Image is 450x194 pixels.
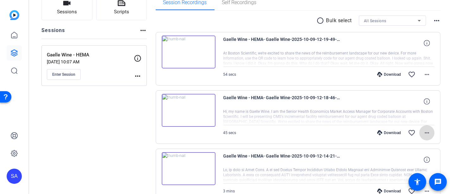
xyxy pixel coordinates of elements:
[223,131,236,135] span: 45 secs
[423,71,431,78] mat-icon: more_horiz
[374,189,404,194] div: Download
[223,189,235,193] span: 3 mins
[433,17,441,24] mat-icon: more_horiz
[52,72,75,77] span: Enter Session
[223,36,341,51] span: Gaelle Wine - HEMA- Gaelle Wine-2025-10-09-12-19-49-365-0
[223,94,341,109] span: Gaelle Wine - HEMA- Gaelle Wine-2025-10-09-12-18-46-072-0
[47,69,81,80] button: Enter Session
[423,129,431,137] mat-icon: more_horiz
[162,94,216,127] img: thumb-nail
[47,59,134,64] p: [DATE] 10:07 AM
[7,169,22,184] div: SA
[41,27,65,39] h2: Sessions
[47,51,134,59] p: Gaelle Wine - HEMA
[364,19,386,23] span: All Sessions
[162,36,216,68] img: thumb-nail
[414,178,421,186] mat-icon: accessibility
[317,17,326,24] mat-icon: radio_button_unchecked
[134,72,141,80] mat-icon: more_horiz
[114,8,129,16] span: Scripts
[374,72,404,77] div: Download
[408,129,416,137] mat-icon: favorite_border
[223,72,236,77] span: 54 secs
[57,8,77,16] span: Sessions
[162,152,216,185] img: thumb-nail
[139,27,147,34] mat-icon: more_horiz
[374,130,404,135] div: Download
[223,152,341,167] span: Gaelle Wine - HEMA- Gaelle Wine-2025-10-09-12-14-21-536-0
[9,10,19,20] img: blue-gradient.svg
[434,178,442,186] mat-icon: message
[326,17,352,24] p: Bulk select
[408,71,416,78] mat-icon: favorite_border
